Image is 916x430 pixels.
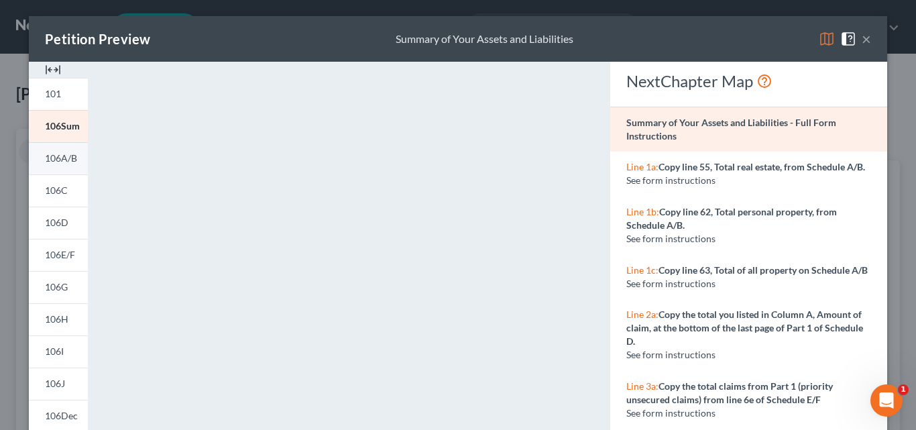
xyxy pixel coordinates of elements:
span: See form instructions [626,407,715,419]
span: 106D [45,217,68,228]
span: Line 2a: [626,309,659,320]
span: Line 1c: [626,264,659,276]
a: 106E/F [29,239,88,271]
span: Line 1a: [626,161,659,172]
span: Line 3a: [626,380,659,392]
div: Summary of Your Assets and Liabilities [396,32,573,47]
span: 106C [45,184,68,196]
div: Petition Preview [45,30,150,48]
div: NextChapter Map [626,70,871,92]
span: See form instructions [626,174,715,186]
span: 106Dec [45,410,78,421]
img: expand-e0f6d898513216a626fdd78e52531dac95497ffd26381d4c15ee2fc46db09dca.svg [45,62,61,78]
strong: Copy line 62, Total personal property, from Schedule A/B. [626,206,837,231]
span: 106E/F [45,249,75,260]
span: 106A/B [45,152,77,164]
a: 101 [29,78,88,110]
span: 106Sum [45,120,80,131]
span: 106H [45,313,68,325]
strong: Copy the total you listed in Column A, Amount of claim, at the bottom of the last page of Part 1 ... [626,309,863,347]
a: 106D [29,207,88,239]
img: help-close-5ba153eb36485ed6c1ea00a893f15db1cb9b99d6cae46e1a8edb6c62d00a1a76.svg [840,31,856,47]
a: 106I [29,335,88,368]
a: 106Sum [29,110,88,142]
a: 106H [29,303,88,335]
span: 101 [45,88,61,99]
strong: Copy line 63, Total of all property on Schedule A/B [659,264,868,276]
button: × [862,31,871,47]
span: 1 [898,384,909,395]
iframe: Intercom live chat [870,384,903,417]
img: map-eea8200ae884c6f1103ae1953ef3d486a96c86aabb227e865a55264e3737af1f.svg [819,31,835,47]
strong: Copy line 55, Total real estate, from Schedule A/B. [659,161,865,172]
strong: Summary of Your Assets and Liabilities - Full Form Instructions [626,117,836,142]
span: See form instructions [626,233,715,244]
strong: Copy the total claims from Part 1 (priority unsecured claims) from line 6e of Schedule E/F [626,380,833,405]
a: 106J [29,368,88,400]
span: 106G [45,281,68,292]
span: 106I [45,345,64,357]
span: See form instructions [626,278,715,289]
span: 106J [45,378,65,389]
span: See form instructions [626,349,715,360]
a: 106G [29,271,88,303]
a: 106A/B [29,142,88,174]
span: Line 1b: [626,206,659,217]
a: 106C [29,174,88,207]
